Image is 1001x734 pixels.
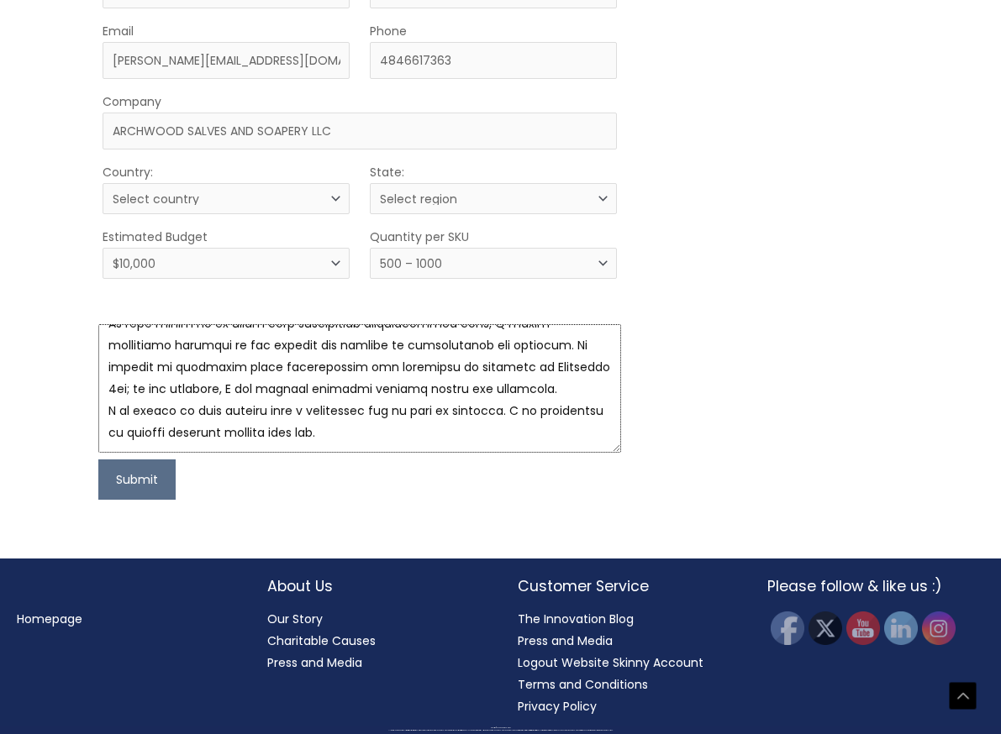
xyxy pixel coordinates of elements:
a: Terms and Conditions [518,676,648,693]
nav: Customer Service [518,608,735,717]
label: State: [370,161,404,183]
img: Facebook [771,611,804,645]
a: The Innovation Blog [518,611,634,627]
input: Company Name [103,113,617,149]
label: Email [103,20,134,42]
label: Phone [370,20,407,42]
a: Press and Media [518,632,613,649]
img: Twitter [809,611,842,645]
a: Homepage [17,611,82,627]
h2: Customer Service [518,575,735,597]
nav: Menu [17,608,234,630]
a: Press and Media [267,654,362,671]
input: Enter Your Phone Number [370,42,617,79]
h2: Please follow & like us :) [767,575,984,597]
a: Privacy Policy [518,698,597,715]
a: Our Story [267,611,323,627]
label: Country: [103,161,153,183]
label: Estimated Budget [103,226,208,248]
label: Quantity per SKU [370,226,469,248]
div: Copyright © 2025 [29,727,972,729]
a: Charitable Causes [267,632,376,649]
nav: About Us [267,608,484,674]
button: Submit [98,459,176,500]
div: All material on this Website, including design, text, images, logos and sounds, are owned by Cosm... [29,730,972,731]
a: Logout Website Skinny Account [518,654,703,671]
input: Enter Your Email [103,42,350,79]
label: Company [103,91,161,113]
h2: About Us [267,575,484,597]
span: Cosmetic Solutions [500,727,511,728]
